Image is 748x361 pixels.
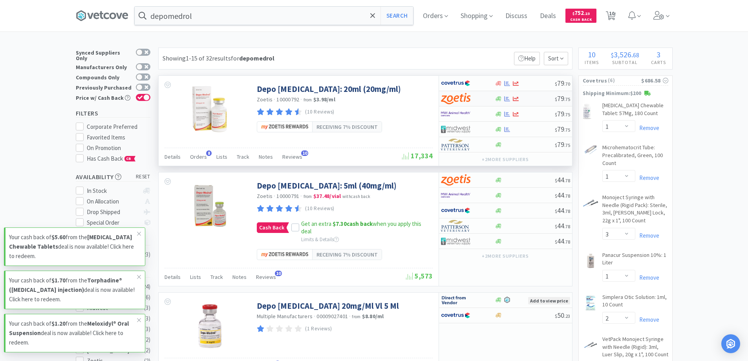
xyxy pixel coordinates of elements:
img: 77fca1acd8b6420a9015268ca798ef17_1.png [441,77,470,89]
a: Remove [635,124,659,132]
span: 5,573 [406,271,433,280]
span: Details [165,153,181,160]
div: ( 23 ) [141,250,150,259]
div: ( 6 ) [144,293,150,302]
span: 3 [657,49,660,59]
span: Receiving 7% DISCOUNT [316,250,378,259]
span: Notes [259,153,273,160]
div: ( 3 ) [144,303,150,313]
div: Corporate Preferred [87,122,150,132]
div: ( 3 ) [144,324,150,334]
span: · [314,313,315,320]
span: 79 [555,125,570,134]
strong: $1.70 [51,277,66,284]
a: Receiving 7% DISCOUNT [257,249,382,260]
span: 44 [555,221,570,230]
div: Compounds Only [76,73,132,80]
button: +2more suppliers [478,154,532,165]
h4: Subtotal [605,59,645,66]
span: $7.30 [333,220,347,227]
span: 79 [555,140,570,149]
img: b0f9e0c2966342c6a8c1929e16aef873_523214.png [583,295,598,311]
div: ( 3 ) [144,314,150,323]
img: a673e5ab4e5e497494167fe422e9a3ab.png [441,93,470,104]
span: 3,526 [614,49,631,59]
span: Lists [216,153,227,160]
span: 17,334 [402,151,433,160]
span: 44 [555,206,570,215]
span: Reviews [282,153,302,160]
p: Your cash back of from the deal is now available! Click here to redeem. [9,276,137,304]
p: (10 Reviews) [305,108,335,116]
a: Remove [635,174,659,181]
div: Price w/ Cash Back [76,94,132,101]
img: f5e969b455434c6296c6d81ef179fa71_3.png [441,220,470,232]
span: · [300,192,302,200]
div: On Promotion [87,143,150,153]
span: $ [555,193,557,199]
p: Shipping Minimum: $200 [579,90,672,98]
span: $ [555,112,557,117]
h4: Carts [645,59,672,66]
a: Remove [635,316,659,323]
img: ff38ee0b07a74403b273a380a2357c53_64759.jpeg [184,180,235,231]
span: from [304,194,312,199]
span: . 70 [564,81,570,87]
img: e288256fea204333aaa146490f32604e_295775.png [184,84,235,135]
button: Search [380,7,413,25]
span: $ [555,178,557,183]
span: 10000792 [276,96,299,103]
span: Reviews [256,273,276,280]
div: On Allocation [87,197,139,206]
span: 44 [555,175,570,184]
span: $ [555,81,557,87]
div: $686.58 [641,76,668,85]
span: 10 [588,49,596,59]
span: Covetrus [583,76,607,85]
div: Open Intercom Messenger [721,334,740,353]
span: . 75 [564,96,570,102]
p: (1 Reviews) [305,325,332,333]
span: Cash Back [570,18,592,23]
span: ( 6 ) [607,77,641,84]
span: 44 [555,236,570,246]
span: from [352,314,360,319]
span: · [349,313,351,320]
a: Deals [537,13,559,20]
span: 00009027401 [316,313,348,320]
div: . [605,51,645,59]
div: Special Order [87,218,139,227]
span: 10 [275,271,282,276]
a: Monoject Syringe with Needle (Rigid Pack): Sterile, 3ml, [PERSON_NAME] Lock, 22g x 1", 100 Count [602,194,668,227]
span: Orders [190,153,207,160]
img: 95c066ef46c84551bff8136980cf8c9b_187872.png [192,301,227,352]
strong: depomedrol [239,54,274,62]
a: Panacur Suspension 10%: 1 Liter [602,251,668,270]
img: 01d87e0a91f4416492eb6a471a119fa0_5.png [261,125,308,129]
strong: $37.48 / vial [313,192,341,200]
span: $ [611,51,614,59]
img: 4dd14cff54a648ac9e977f0c5da9bc2e_5.png [441,123,470,135]
span: Track [237,153,249,160]
a: Microhematocrit Tube: Precalibrated, Green, 100 Count [602,144,668,170]
img: c67096674d5b41e1bca769e75293f8dd_19.png [441,294,470,306]
a: Discuss [502,13,530,20]
span: Add to view price [528,297,570,304]
div: Manufacturers Only [76,63,132,70]
span: 50 [555,311,570,320]
img: 9d92c933483d45ebb07ee775528d4b16_624940.png [583,103,591,119]
span: . 78 [564,208,570,214]
h5: Availability [76,172,150,181]
img: 2270bc8d537a466eaad532b3ab5e9484_27759.png [583,195,598,211]
div: ( 24 ) [141,282,150,291]
span: . 23 [564,313,570,319]
span: Cash Back [257,223,286,233]
span: 10000791 [276,192,299,200]
strong: $8.80 / ml [362,313,384,320]
span: . 78 [564,178,570,183]
a: $752.23Cash Back [565,5,596,26]
div: Synced Suppliers Only [76,49,132,61]
span: Notes [232,273,247,280]
img: a673e5ab4e5e497494167fe422e9a3ab.png [441,174,470,186]
span: reset [136,173,150,181]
